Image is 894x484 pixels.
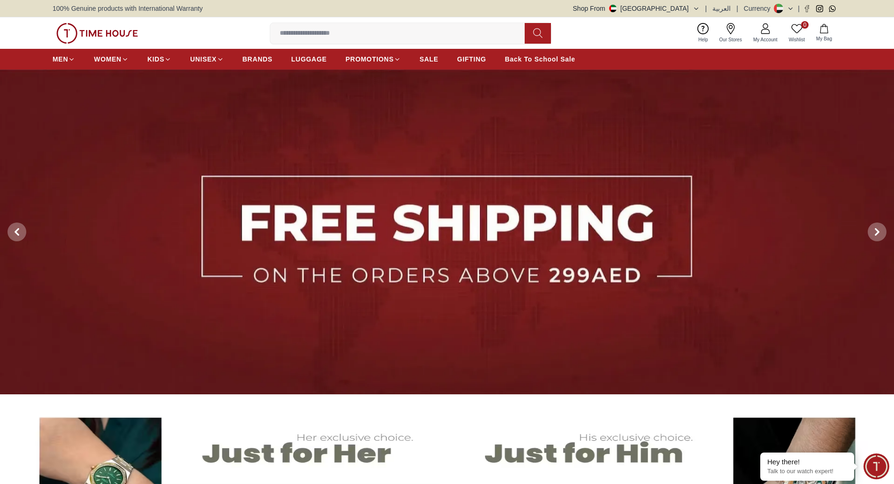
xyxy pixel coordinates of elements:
[345,54,394,64] span: PROMOTIONS
[798,4,800,13] span: |
[744,4,774,13] div: Currency
[785,36,809,43] span: Wishlist
[812,35,836,42] span: My Bag
[94,54,122,64] span: WOMEN
[420,54,438,64] span: SALE
[147,54,164,64] span: KIDS
[816,5,823,12] a: Instagram
[94,51,129,68] a: WOMEN
[190,51,223,68] a: UNISEX
[457,54,486,64] span: GIFTING
[712,4,731,13] button: العربية
[291,54,327,64] span: LUGGAGE
[783,21,810,45] a: 0Wishlist
[345,51,401,68] a: PROMOTIONS
[53,54,68,64] span: MEN
[291,51,327,68] a: LUGGAGE
[803,5,810,12] a: Facebook
[420,51,438,68] a: SALE
[56,23,138,44] img: ...
[147,51,171,68] a: KIDS
[243,51,273,68] a: BRANDS
[695,36,712,43] span: Help
[810,22,838,44] button: My Bag
[505,51,575,68] a: Back To School Sale
[573,4,700,13] button: Shop From[GEOGRAPHIC_DATA]
[801,21,809,29] span: 0
[457,51,486,68] a: GIFTING
[609,5,617,12] img: United Arab Emirates
[714,21,748,45] a: Our Stores
[767,468,847,476] p: Talk to our watch expert!
[736,4,738,13] span: |
[716,36,746,43] span: Our Stores
[243,54,273,64] span: BRANDS
[53,51,75,68] a: MEN
[190,54,216,64] span: UNISEX
[829,5,836,12] a: Whatsapp
[505,54,575,64] span: Back To School Sale
[863,453,889,479] div: Chat Widget
[53,4,203,13] span: 100% Genuine products with International Warranty
[749,36,781,43] span: My Account
[705,4,707,13] span: |
[767,457,847,467] div: Hey there!
[693,21,714,45] a: Help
